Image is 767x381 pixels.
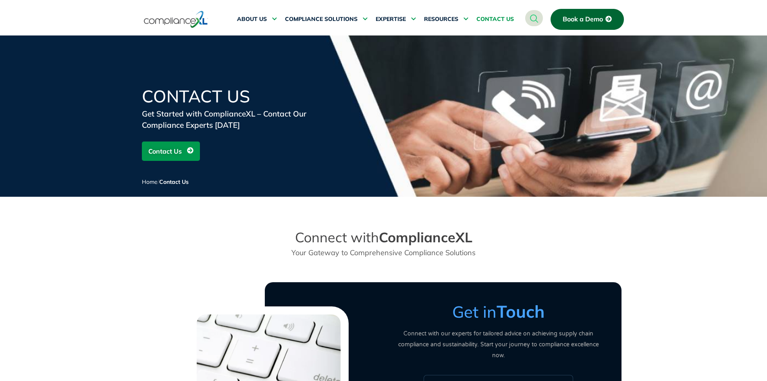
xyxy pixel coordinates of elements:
[563,16,603,23] span: Book a Demo
[379,229,472,246] strong: ComplianceXL
[551,9,624,30] a: Book a Demo
[497,301,545,322] strong: Touch
[159,178,189,185] span: Contact Us
[142,108,335,131] div: Get Started with ComplianceXL – Contact Our Compliance Experts [DATE]
[142,142,200,161] a: Contact Us
[144,10,208,29] img: logo-one.svg
[525,10,543,26] a: navsearch-button
[476,10,514,29] a: CONTACT US
[237,10,277,29] a: ABOUT US
[424,16,458,23] span: RESOURCES
[285,16,358,23] span: COMPLIANCE SOLUTIONS
[376,16,406,23] span: EXPERTISE
[265,229,502,246] h2: Connect with
[392,302,605,322] h3: Get in
[142,88,335,105] h1: Contact Us
[237,16,267,23] span: ABOUT US
[142,178,158,185] a: Home
[142,178,189,185] span: /
[285,10,368,29] a: COMPLIANCE SOLUTIONS
[392,328,605,361] p: Connect with our experts for tailored advice on achieving supply chain compliance and sustainabil...
[148,144,182,159] span: Contact Us
[376,10,416,29] a: EXPERTISE
[424,10,468,29] a: RESOURCES
[476,16,514,23] span: CONTACT US
[265,247,502,258] p: Your Gateway to Comprehensive Compliance Solutions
